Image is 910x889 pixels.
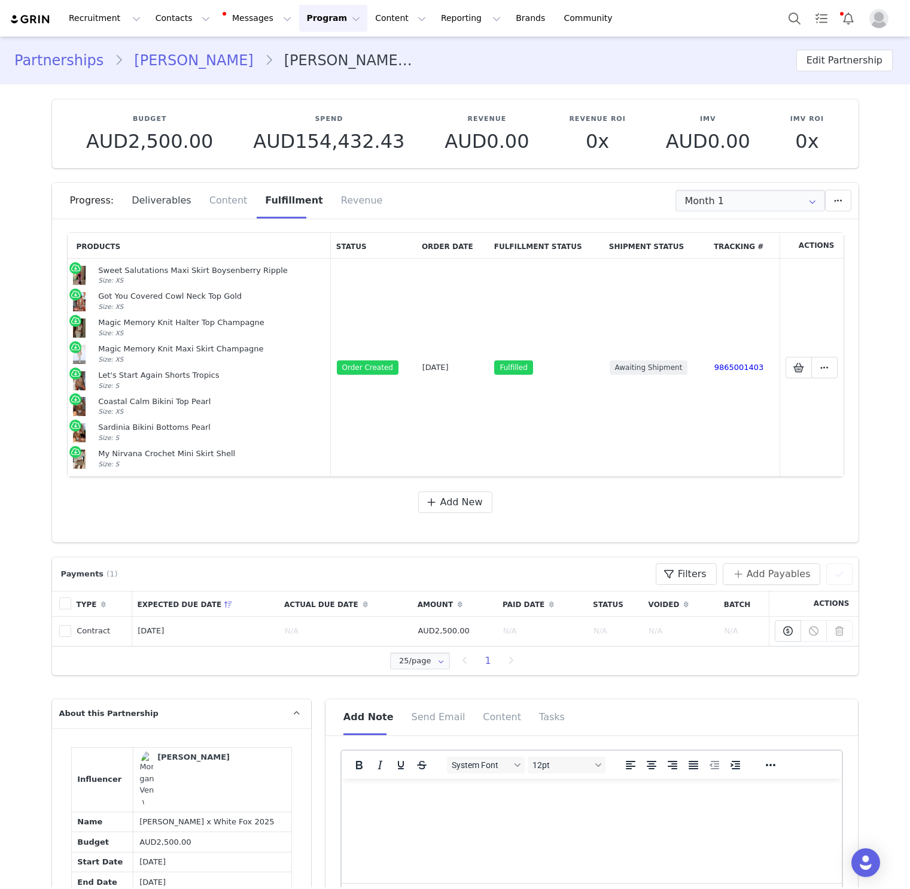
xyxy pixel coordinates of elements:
td: N/A [719,616,769,646]
td: N/A [643,616,719,646]
input: Select [675,190,825,211]
span: Add Note [343,711,394,723]
span: System Font [452,760,510,770]
span: AUD0.00 [445,130,529,153]
a: [PERSON_NAME] [139,751,230,808]
span: Add New [440,495,483,509]
img: grin logo [10,14,51,25]
th: Status [588,591,643,617]
span: Size: XS [98,303,123,310]
span: Size: S [98,460,119,468]
span: Awaiting Shipment [610,360,688,375]
button: Align center [641,757,662,773]
div: Got You Covered Cowl Neck Top Gold [98,292,325,302]
span: AUD0.00 [666,130,750,153]
span: Size: XS [98,408,123,415]
button: Reveal or hide additional toolbar items [760,757,781,773]
p: Revenue ROI [569,114,625,125]
button: Contacts [148,5,217,32]
div: Open Intercom Messenger [851,848,880,877]
p: 0x [569,131,625,152]
input: Select [390,653,450,669]
th: Amount [412,591,497,617]
button: Underline [391,757,411,773]
th: Actual Due Date [279,591,412,617]
button: Align left [620,757,641,773]
th: Status [331,233,416,259]
div: Sardinia Bikini Bottoms Pearl [98,423,325,433]
td: Budget [71,832,133,852]
span: Size: S [98,382,119,389]
td: N/A [497,616,588,646]
th: Paid Date [497,591,588,617]
p: Spend [253,114,404,125]
img: MAGIC_MEMORY_KNIT_SKIRT_MAGIC_MEMORY_KNIT_TOP_30.10.2401.jpg [73,345,86,364]
span: 12pt [532,760,591,770]
th: Type [71,591,132,617]
div: Let's Start Again Shorts Tropics [98,371,325,381]
p: IMV [666,114,750,125]
button: Fonts [447,757,525,773]
span: AUD2,500.00 [418,626,469,635]
img: white-fox-got-you-covered-cowl-neck-top-gold.19.04.25.02.jpg [73,292,86,311]
td: [DATE] [133,852,291,872]
div: Coastal Calm Bikini Top Pearl [98,397,325,407]
span: Tasks [539,711,565,723]
a: Partnerships [14,50,114,71]
div: Magic Memory Knit Maxi Skirt Champagne [98,344,325,354]
td: Start Date [71,852,133,872]
div: Fulfillment [256,183,331,219]
div: My Nirvana Crochet Mini Skirt Shell [98,449,325,459]
button: Filters [656,563,717,585]
button: Content [368,5,433,32]
div: Progress: [70,183,123,219]
span: Send Email [412,711,465,723]
button: Italic [370,757,390,773]
td: Name [71,812,133,832]
span: Size: XS [98,277,123,284]
span: Size: XS [98,356,123,363]
td: Influencer [71,747,133,812]
div: Payments [58,568,124,580]
button: Decrease indent [704,757,725,773]
th: Fulfillment Status [489,233,604,259]
button: Program [299,5,367,32]
img: white-fox-summer-mood-collection-61.jpg [73,371,86,390]
a: 9865001403 [714,363,764,372]
button: Strikethrough [412,757,432,773]
p: Revenue [445,114,529,125]
img: placeholder-profile.jpg [869,9,888,28]
th: Tracking # [708,233,780,259]
button: Edit Partnership [796,50,893,71]
img: DOING_IT_ALL_TOP_SWEET_SALUTATIONS_SKIRT_02.jpg [73,266,86,285]
span: Size: XS [98,329,123,336]
a: Community [557,5,625,32]
button: Notifications [835,5,862,32]
button: Recruitment [62,5,148,32]
span: AUD2,500.00 [139,838,191,846]
th: Shipment Status [604,233,708,259]
p: Budget [86,114,213,125]
th: Order Date [416,233,489,259]
span: Filters [678,567,707,581]
p: 0x [790,131,824,152]
img: 511546525_18512498332039663_488986225404823327_n.jpg [73,450,86,469]
div: Magic Memory Knit Halter Top Champagne [98,318,325,328]
th: Batch [719,591,769,617]
button: Reporting [434,5,508,32]
a: Brands [509,5,556,32]
div: Revenue [332,183,383,219]
span: Size: S [98,434,119,441]
button: Messages [218,5,299,32]
td: N/A [588,616,643,646]
button: Justify [683,757,704,773]
div: [PERSON_NAME] [157,751,230,763]
td: Contract [71,616,132,646]
span: About this Partnership [59,708,159,720]
button: Add New [418,491,493,513]
img: white-fox-coastal-calm-bikini-top-pearl-sardinia-bikini-bottoms-pearl-hanalei-body-chain-green-go... [73,397,86,416]
iframe: Rich Text Area [342,779,842,883]
img: Morgan Venn [139,751,154,808]
button: Profile [862,9,900,28]
th: Expected Due Date [132,591,279,617]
